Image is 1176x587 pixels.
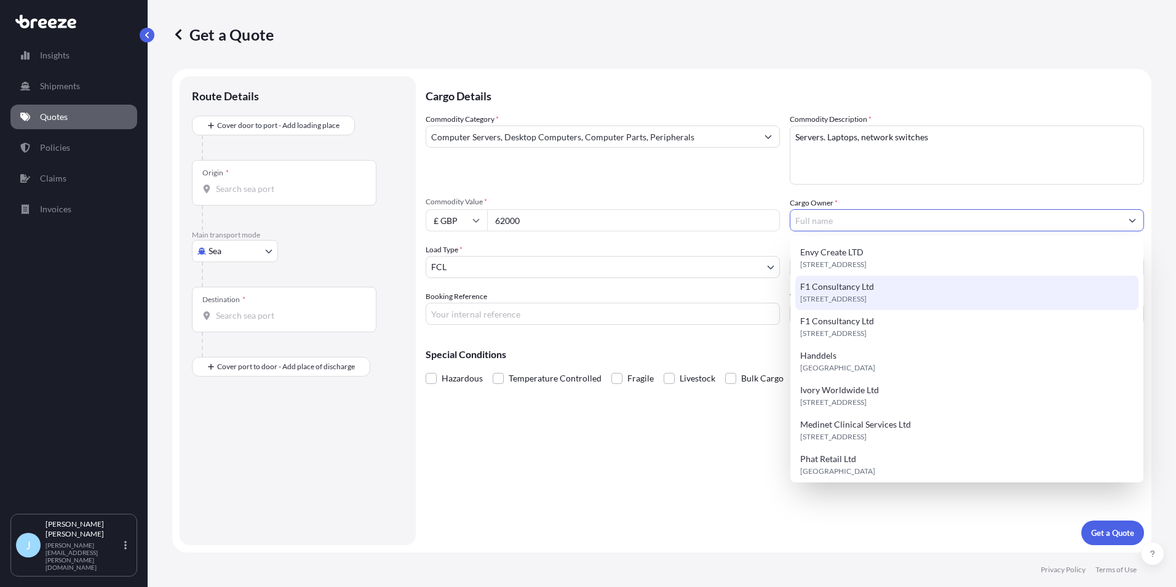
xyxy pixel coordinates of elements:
[800,293,867,305] span: [STREET_ADDRESS]
[431,261,447,273] span: FCL
[800,396,867,409] span: [STREET_ADDRESS]
[172,25,274,44] p: Get a Quote
[46,519,122,539] p: [PERSON_NAME] [PERSON_NAME]
[1091,527,1134,539] p: Get a Quote
[800,258,867,271] span: [STREET_ADDRESS]
[442,369,483,388] span: Hazardous
[680,369,715,388] span: Livestock
[800,327,867,340] span: [STREET_ADDRESS]
[192,230,403,240] p: Main transport mode
[26,539,31,551] span: J
[800,453,856,465] span: Phat Retail Ltd
[800,246,864,258] span: Envy Create LTD
[1121,209,1143,231] button: Show suggestions
[192,89,259,103] p: Route Details
[40,49,70,62] p: Insights
[800,384,879,396] span: Ivory Worldwide Ltd
[757,126,779,148] button: Show suggestions
[790,113,872,126] label: Commodity Description
[800,418,911,431] span: Medinet Clinical Services Ltd
[426,290,487,303] label: Booking Reference
[192,240,278,262] button: Select transport
[790,303,1144,325] input: Enter name
[426,113,499,126] label: Commodity Category
[509,369,602,388] span: Temperature Controlled
[40,111,68,123] p: Quotes
[800,431,867,443] span: [STREET_ADDRESS]
[800,465,875,477] span: [GEOGRAPHIC_DATA]
[216,183,361,195] input: Origin
[426,197,780,207] span: Commodity Value
[790,209,1121,231] input: Full name
[426,303,780,325] input: Your internal reference
[217,361,355,373] span: Cover port to door - Add place of discharge
[202,168,229,178] div: Origin
[627,369,654,388] span: Fragile
[790,244,1144,254] span: Freight Cost
[426,244,463,256] span: Load Type
[426,76,1144,113] p: Cargo Details
[216,309,361,322] input: Destination
[790,197,838,209] label: Cargo Owner
[800,281,874,293] span: F1 Consultancy Ltd
[487,209,780,231] input: Type amount
[800,315,874,327] span: F1 Consultancy Ltd
[795,241,1138,551] div: Suggestions
[426,349,1144,359] p: Special Conditions
[741,369,784,388] span: Bulk Cargo
[217,119,340,132] span: Cover door to port - Add loading place
[40,142,70,154] p: Policies
[790,290,830,303] label: Vessel Name
[46,541,122,571] p: [PERSON_NAME][EMAIL_ADDRESS][PERSON_NAME][DOMAIN_NAME]
[40,172,66,185] p: Claims
[1095,565,1137,575] p: Terms of Use
[40,203,71,215] p: Invoices
[1041,565,1086,575] p: Privacy Policy
[800,349,836,362] span: Handdels
[209,245,221,257] span: Sea
[202,295,245,305] div: Destination
[426,126,757,148] input: Select a commodity type
[40,80,80,92] p: Shipments
[800,362,875,374] span: [GEOGRAPHIC_DATA]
